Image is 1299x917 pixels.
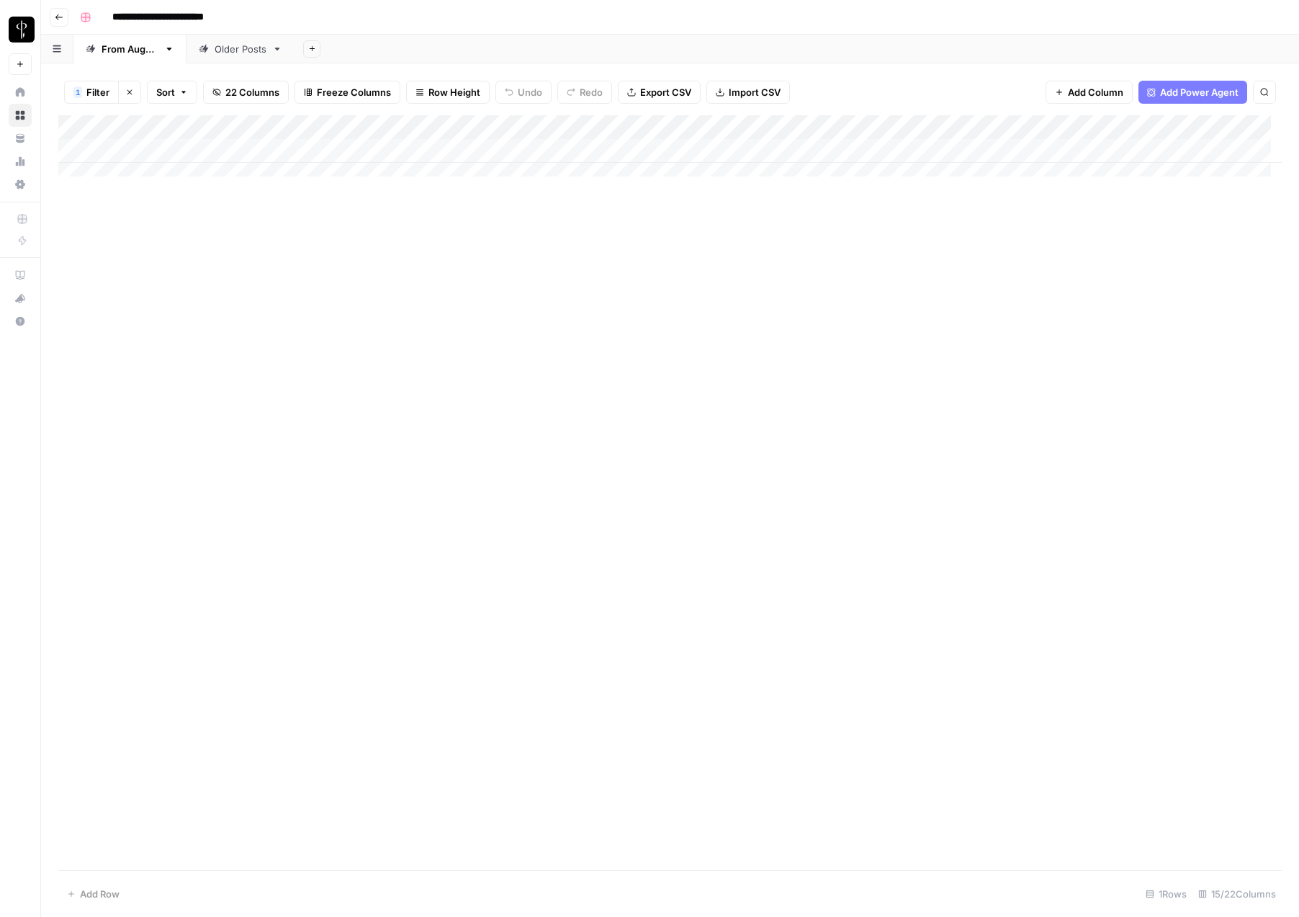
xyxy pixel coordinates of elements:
span: Export CSV [640,85,691,99]
div: What's new? [9,287,31,309]
span: 1 [76,86,80,98]
span: Import CSV [729,85,781,99]
span: 22 Columns [225,85,279,99]
span: Redo [580,85,603,99]
a: Settings [9,173,32,196]
span: Filter [86,85,109,99]
button: Add Column [1046,81,1133,104]
div: 15/22 Columns [1192,882,1282,905]
a: Home [9,81,32,104]
button: Add Power Agent [1138,81,1247,104]
a: Browse [9,104,32,127]
button: Freeze Columns [295,81,400,104]
a: Usage [9,150,32,173]
button: Workspace: LP Production Workloads [9,12,32,48]
a: Older Posts [186,35,295,63]
a: From [DATE] [73,35,186,63]
button: 1Filter [64,81,118,104]
div: Older Posts [215,42,266,56]
span: Sort [156,85,175,99]
button: Add Row [58,882,128,905]
button: What's new? [9,287,32,310]
button: Row Height [406,81,490,104]
a: Your Data [9,127,32,150]
button: 22 Columns [203,81,289,104]
button: Undo [495,81,552,104]
span: Add Power Agent [1160,85,1239,99]
a: AirOps Academy [9,264,32,287]
div: 1 [73,86,82,98]
button: Import CSV [706,81,790,104]
span: Add Column [1068,85,1123,99]
span: Freeze Columns [317,85,391,99]
div: From [DATE] [102,42,158,56]
button: Sort [147,81,197,104]
button: Export CSV [618,81,701,104]
div: 1 Rows [1140,882,1192,905]
button: Redo [557,81,612,104]
span: Undo [518,85,542,99]
img: LP Production Workloads Logo [9,17,35,43]
button: Help + Support [9,310,32,333]
span: Row Height [428,85,480,99]
span: Add Row [80,887,120,901]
